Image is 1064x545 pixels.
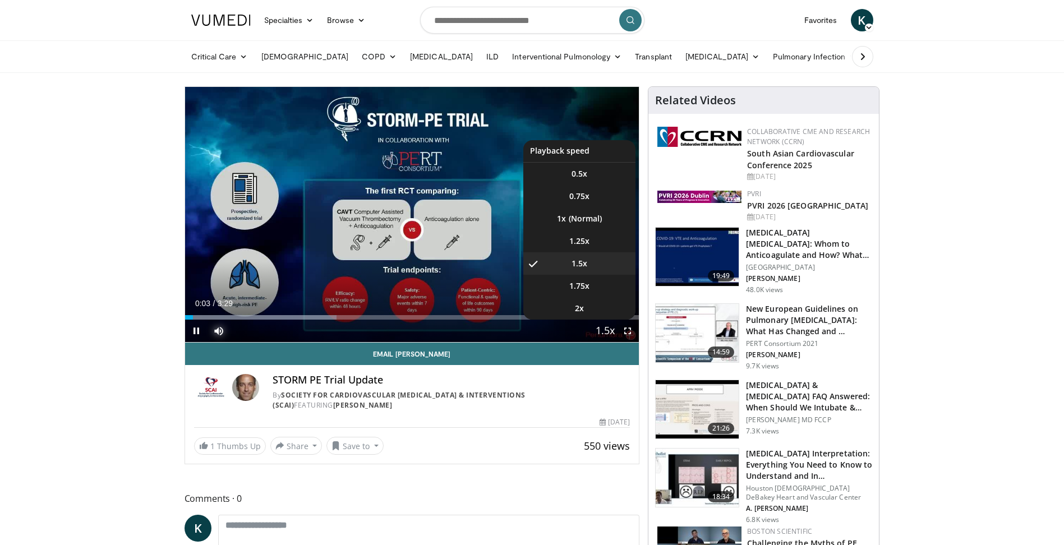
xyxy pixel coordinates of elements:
span: 3:29 [218,299,233,308]
a: PVRI [747,189,761,198]
span: 1x [557,213,566,224]
a: Pulmonary Infection [766,45,863,68]
a: Specialties [257,9,321,31]
a: Interventional Pulmonology [505,45,628,68]
p: 7.3K views [746,427,779,436]
button: Share [270,437,323,455]
div: By FEATURING [273,390,630,410]
a: 19:49 [MEDICAL_DATA] [MEDICAL_DATA]: Whom to Anticoagulate and How? What Agents to… [GEOGRAPHIC_D... [655,227,872,294]
span: 1 [210,441,215,451]
p: Houston [DEMOGRAPHIC_DATA] DeBakey Heart and Vascular Center [746,484,872,502]
div: [DATE] [747,172,870,182]
span: 0.75x [569,191,589,202]
a: COPD [355,45,403,68]
h3: New European Guidelines on Pulmonary [MEDICAL_DATA]: What Has Changed and … [746,303,872,337]
span: 550 views [584,439,630,452]
button: Pause [185,320,208,342]
span: / [213,299,215,308]
img: Society for Cardiovascular Angiography & Interventions (SCAI) [194,374,228,401]
button: Save to [326,437,384,455]
a: 1 Thumbs Up [194,437,266,455]
span: 2x [575,303,584,314]
video-js: Video Player [185,87,639,343]
p: A. [PERSON_NAME] [746,504,872,513]
a: Critical Care [185,45,255,68]
span: 0:03 [195,299,210,308]
div: [DATE] [747,212,870,222]
a: PVRI 2026 [GEOGRAPHIC_DATA] [747,200,868,211]
img: 33783847-ac93-4ca7-89f8-ccbd48ec16ca.webp.150x105_q85_autocrop_double_scale_upscale_version-0.2.jpg [657,191,741,203]
div: [DATE] [600,417,630,427]
h4: STORM PE Trial Update [273,374,630,386]
a: Collaborative CME and Research Network (CCRN) [747,127,870,146]
a: K [185,515,211,542]
p: PERT Consortium 2021 [746,339,872,348]
p: 9.7K views [746,362,779,371]
a: 21:26 [MEDICAL_DATA] & [MEDICAL_DATA] FAQ Answered: When Should We Intubate & How Do We Adj… [PER... [655,380,872,439]
a: [PERSON_NAME] [333,400,393,410]
p: [GEOGRAPHIC_DATA] [746,263,872,272]
span: 1.5x [572,258,587,269]
a: K [851,9,873,31]
h3: [MEDICAL_DATA] [MEDICAL_DATA]: Whom to Anticoagulate and How? What Agents to… [746,227,872,261]
a: ILD [480,45,505,68]
a: Browse [320,9,372,31]
span: 18:34 [708,491,735,502]
input: Search topics, interventions [420,7,644,34]
button: Fullscreen [616,320,639,342]
img: 0f7493d4-2bdb-4f17-83da-bd9accc2ebef.150x105_q85_crop-smart_upscale.jpg [656,380,739,438]
img: bf7e9c6c-21f2-4f78-a6f9-9f6863ddb059.150x105_q85_crop-smart_upscale.jpg [656,449,739,507]
a: Favorites [798,9,844,31]
p: [PERSON_NAME] [746,274,872,283]
p: [PERSON_NAME] [746,350,872,359]
span: 14:59 [708,347,735,358]
img: 19d6f46f-fc51-4bbe-aa3f-ab0c4992aa3b.150x105_q85_crop-smart_upscale.jpg [656,228,739,286]
p: [PERSON_NAME] MD FCCP [746,415,872,424]
span: Comments 0 [185,491,640,506]
img: Avatar [232,374,259,401]
a: [DEMOGRAPHIC_DATA] [255,45,355,68]
p: 6.8K views [746,515,779,524]
h4: Related Videos [655,94,736,107]
img: 0c0338ca-5dd8-4346-a5ad-18bcc17889a0.150x105_q85_crop-smart_upscale.jpg [656,304,739,362]
span: 1.25x [569,235,589,247]
a: Transplant [628,45,679,68]
div: Progress Bar [185,315,639,320]
h3: [MEDICAL_DATA] Interpretation: Everything You Need to Know to Understand and In… [746,448,872,482]
a: 18:34 [MEDICAL_DATA] Interpretation: Everything You Need to Know to Understand and In… Houston [D... [655,448,872,524]
a: [MEDICAL_DATA] [679,45,766,68]
a: [MEDICAL_DATA] [403,45,480,68]
a: 14:59 New European Guidelines on Pulmonary [MEDICAL_DATA]: What Has Changed and … PERT Consortium... [655,303,872,371]
a: Email [PERSON_NAME] [185,343,639,365]
a: South Asian Cardiovascular Conference 2025 [747,148,854,170]
p: 48.0K views [746,285,783,294]
button: Playback Rate [594,320,616,342]
h3: [MEDICAL_DATA] & [MEDICAL_DATA] FAQ Answered: When Should We Intubate & How Do We Adj… [746,380,872,413]
span: 19:49 [708,270,735,281]
img: a04ee3ba-8487-4636-b0fb-5e8d268f3737.png.150x105_q85_autocrop_double_scale_upscale_version-0.2.png [657,127,741,147]
button: Mute [208,320,230,342]
span: 0.5x [572,168,587,179]
a: Society for Cardiovascular [MEDICAL_DATA] & Interventions (SCAI) [273,390,526,410]
img: VuMedi Logo [191,15,251,26]
span: 21:26 [708,423,735,434]
span: 1.75x [569,280,589,292]
a: Boston Scientific [747,526,812,536]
